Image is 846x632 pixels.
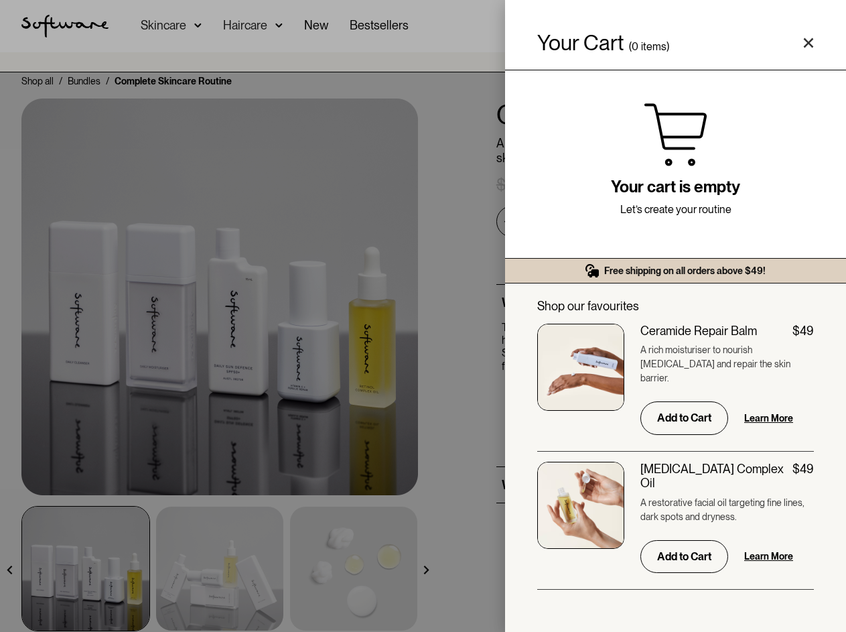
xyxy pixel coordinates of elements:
div: $49 [792,324,814,338]
div: Ceramide Repair Balm [640,324,757,338]
p: A restorative facial oil targeting fine lines, dark spots and dryness. [640,496,814,524]
p: A rich moisturiser to nourish [MEDICAL_DATA] and repair the skin barrier. [640,343,814,385]
div: Free shipping on all orders above $49! [604,265,766,277]
img: Retinol Complex Oil [537,462,624,549]
div: Shop our favourites [537,300,814,313]
img: Ceramide Repair Balm [537,324,624,411]
input: Add to Cart [640,401,728,434]
h4: Your Cart [537,32,624,54]
img: Cart icon [643,103,708,167]
input: Add to Cart [640,540,728,573]
h2: Your cart is empty [611,178,740,197]
div: ( [629,40,632,54]
div: 0 [632,40,638,54]
a: Learn More [744,412,793,425]
p: Let’s create your routine [620,202,731,218]
div: [MEDICAL_DATA] Complex Oil [640,462,792,491]
div: $49 [792,462,814,477]
a: Close cart [803,38,814,48]
div: items) [641,40,669,54]
a: Learn More [744,550,793,563]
